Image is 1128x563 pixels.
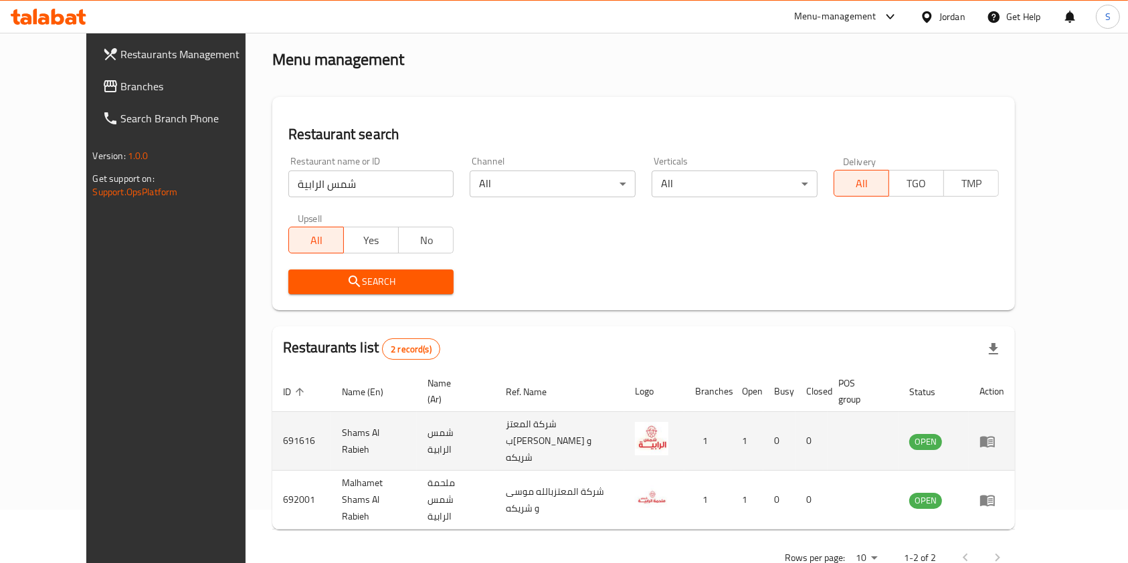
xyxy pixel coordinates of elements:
div: Menu [979,433,1004,449]
div: Export file [977,333,1010,365]
td: 0 [795,471,828,530]
button: No [398,227,454,253]
span: All [294,231,339,250]
div: All [470,171,636,197]
th: Closed [795,371,828,412]
td: 1 [684,412,731,471]
span: Status [909,384,953,400]
button: Search [288,269,454,294]
button: All [834,170,889,197]
td: Shams Al Rabieh [331,412,417,471]
span: Name (En) [342,384,401,400]
span: ID [283,384,308,400]
span: All [840,174,884,193]
button: All [288,227,344,253]
span: No [404,231,448,250]
a: Branches [92,70,275,102]
td: 0 [763,471,795,530]
td: 0 [763,412,795,471]
th: Open [731,371,763,412]
span: Branches [121,78,264,94]
div: Menu-management [794,9,876,25]
button: TGO [888,170,944,197]
h2: Menu management [272,49,404,70]
span: Version: [93,147,126,164]
td: 692001 [272,471,331,530]
label: Delivery [843,156,876,166]
span: Get support on: [93,170,155,187]
span: Ref. Name [506,384,564,400]
h2: Restaurant search [288,124,1000,144]
td: 0 [795,412,828,471]
th: Logo [624,371,684,412]
button: TMP [943,170,999,197]
a: Search Branch Phone [92,102,275,134]
span: POS group [838,375,882,407]
span: OPEN [909,434,942,449]
span: 2 record(s) [383,343,440,356]
span: OPEN [909,493,942,508]
th: Branches [684,371,731,412]
th: Busy [763,371,795,412]
span: TMP [949,174,994,193]
div: All [652,171,818,197]
td: ملحمة شمس الرابية [417,471,495,530]
span: Name (Ar) [428,375,479,407]
div: Menu [979,492,1004,508]
img: Malhamet Shams Al Rabieh [635,481,668,514]
td: 691616 [272,412,331,471]
td: شركة المعتز ب[PERSON_NAME] و شريكه [495,412,624,471]
span: TGO [895,174,939,193]
td: شمس الرابية [417,412,495,471]
span: S [1105,9,1111,24]
span: 1.0.0 [128,147,149,164]
span: Search Branch Phone [121,110,264,126]
span: Restaurants Management [121,46,264,62]
td: 1 [731,412,763,471]
a: Restaurants Management [92,38,275,70]
td: 1 [731,471,763,530]
td: Malhamet Shams Al Rabieh [331,471,417,530]
button: Yes [343,227,399,253]
div: OPEN [909,493,942,509]
label: Upsell [298,213,322,223]
td: شركة المعتزبالله موسى و شريكه [495,471,624,530]
table: enhanced table [272,371,1016,530]
h2: Restaurants list [283,338,440,360]
th: Action [969,371,1015,412]
div: Jordan [939,9,965,24]
span: Search [299,273,444,290]
div: Total records count [382,338,440,360]
img: Shams Al Rabieh [635,422,668,455]
span: Yes [349,231,393,250]
input: Search for restaurant name or ID.. [288,171,454,197]
a: Support.OpsPlatform [93,183,178,201]
td: 1 [684,471,731,530]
